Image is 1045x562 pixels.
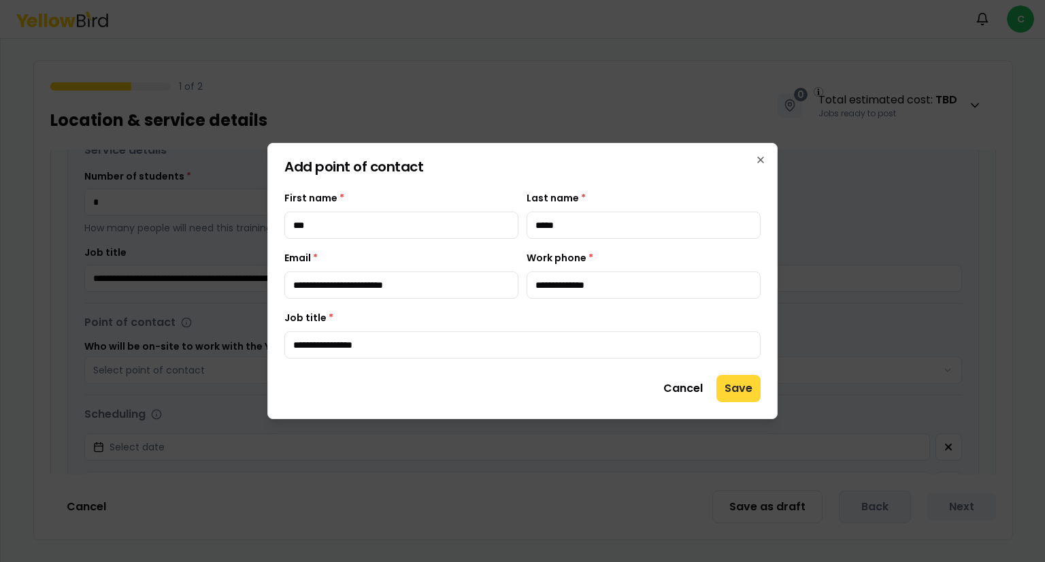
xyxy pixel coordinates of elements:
button: Save [716,375,761,402]
label: Work phone [527,251,593,265]
label: Last name [527,191,586,205]
label: First name [284,191,344,205]
label: Job title [284,311,333,325]
button: Cancel [655,375,711,402]
label: Email [284,251,318,265]
h2: Add point of contact [284,160,761,173]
